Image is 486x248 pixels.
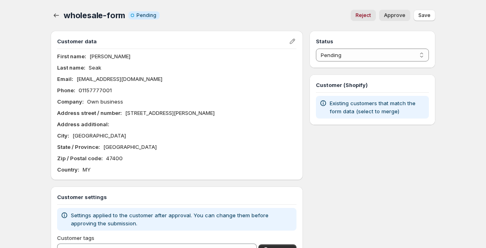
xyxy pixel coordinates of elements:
[87,98,123,106] p: Own business
[316,37,429,45] h3: Status
[287,36,298,47] button: Edit
[57,121,109,127] b: Address additional :
[356,12,371,19] span: Reject
[414,10,435,21] button: Save
[83,165,91,174] p: MY
[351,10,376,21] button: Reject
[79,86,112,94] p: 01157777001
[57,144,100,150] b: State / Province :
[64,11,125,20] span: wholesale-form
[57,64,85,71] b: Last name :
[57,87,75,93] b: Phone :
[57,193,296,201] h3: Customer settings
[89,64,101,72] p: Seak
[106,154,123,162] p: 47400
[57,132,69,139] b: City :
[57,155,103,161] b: Zip / Postal code :
[90,52,130,60] p: [PERSON_NAME]
[418,12,431,19] span: Save
[384,12,405,19] span: Approve
[57,110,122,116] b: Address street / number :
[136,12,156,19] span: Pending
[57,98,84,105] b: Company :
[57,76,73,82] b: Email :
[316,81,429,89] h3: Customer (Shopify)
[72,131,126,140] p: [GEOGRAPHIC_DATA]
[77,75,162,83] p: [EMAIL_ADDRESS][DOMAIN_NAME]
[125,109,215,117] p: [STREET_ADDRESS][PERSON_NAME]
[71,211,293,227] p: Settings applied to the customer after approval. You can change them before approving the submiss...
[57,53,86,59] b: First name :
[103,143,157,151] p: [GEOGRAPHIC_DATA]
[57,166,79,173] b: Country :
[57,235,94,241] span: Customer tags
[57,37,288,45] h3: Customer data
[330,99,426,115] p: Existing customers that match the form data (select to merge)
[379,10,410,21] button: Approve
